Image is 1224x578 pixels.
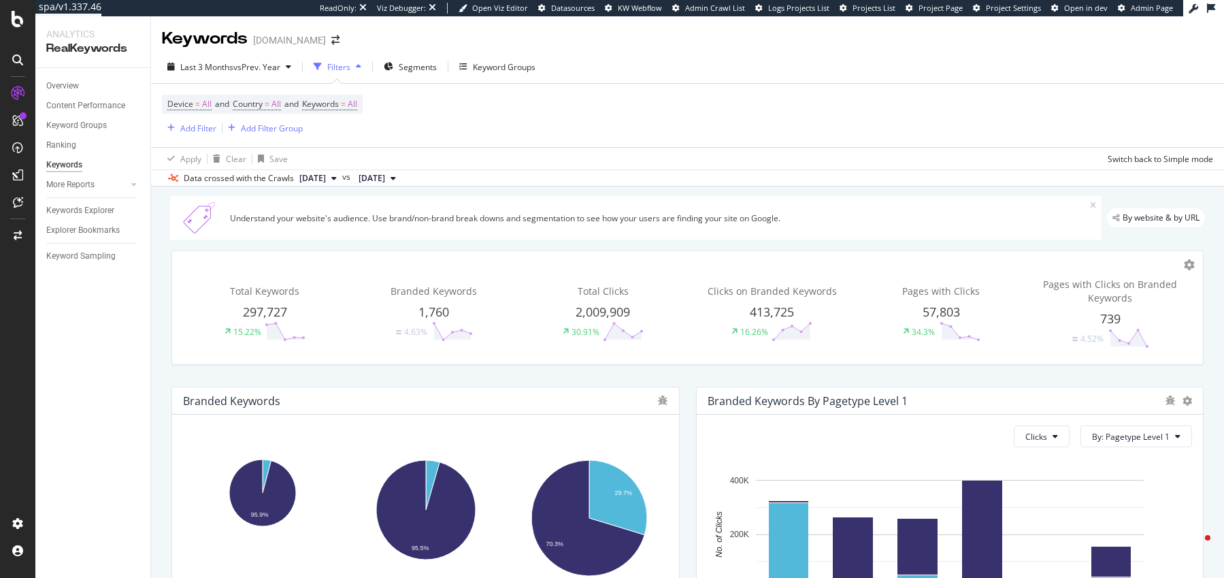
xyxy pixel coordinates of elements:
a: Explorer Bookmarks [46,223,141,238]
button: Apply [162,148,201,170]
div: Keywords [162,27,248,50]
div: Keyword Sampling [46,249,116,263]
div: 16.26% [740,326,768,338]
a: Datasources [538,3,595,14]
span: All [202,95,212,114]
span: Logs Projects List [768,3,829,13]
span: Admin Page [1131,3,1173,13]
div: Filters [327,61,350,73]
a: Content Performance [46,99,141,113]
div: Keyword Groups [46,118,107,133]
svg: A chart. [346,453,504,564]
div: Apply [180,153,201,165]
a: Logs Projects List [755,3,829,14]
span: Total Keywords [230,285,299,298]
div: More Reports [46,178,95,192]
div: Add Filter Group [241,123,303,134]
button: Add Filter Group [222,120,303,136]
button: Clear [208,148,246,170]
div: [DOMAIN_NAME] [253,33,326,47]
div: A chart. [183,453,341,527]
a: Keywords Explorer [46,204,141,218]
span: Total Clicks [578,285,629,298]
span: Clicks [1025,431,1047,443]
button: [DATE] [353,170,401,187]
div: 30.91% [572,326,599,338]
a: KW Webflow [605,3,662,14]
div: Data crossed with the Crawls [184,172,294,184]
button: By: Pagetype Level 1 [1080,426,1192,447]
span: 2024 Sep. 23rd [359,172,385,184]
button: Segments [378,56,442,78]
span: 1,760 [418,304,449,320]
span: = [341,98,346,110]
span: 57,803 [923,304,960,320]
button: Last 3 MonthsvsPrev. Year [162,56,297,78]
span: Admin Crawl List [685,3,745,13]
span: Pages with Clicks on Branded Keywords [1043,278,1177,304]
div: Keywords Explorer [46,204,114,218]
span: Branded Keywords [391,285,477,298]
text: No. of Clicks [714,512,723,558]
a: Open in dev [1051,3,1108,14]
a: Projects List [840,3,895,14]
div: Overview [46,79,79,93]
span: All [271,95,281,114]
span: = [195,98,200,110]
a: Project Page [906,3,963,14]
span: Open Viz Editor [472,3,528,13]
a: Ranking [46,138,141,152]
div: Content Performance [46,99,125,113]
span: Pages with Clicks [902,285,980,298]
span: KW Webflow [618,3,662,13]
div: arrow-right-arrow-left [331,35,340,45]
span: Clicks on Branded Keywords [708,285,837,298]
a: Admin Crawl List [672,3,745,14]
button: Clicks [1014,426,1070,447]
span: By website & by URL [1123,214,1200,222]
text: 95.9% [251,511,269,517]
div: legacy label [1107,208,1205,227]
text: 400K [729,476,748,485]
span: Segments [399,61,437,73]
div: Ranking [46,138,76,152]
span: Keywords [302,98,339,110]
text: 70.3% [546,540,564,547]
div: Explorer Bookmarks [46,223,120,238]
span: 2,009,909 [576,304,630,320]
text: 29.7% [615,489,633,496]
a: Project Settings [973,3,1041,14]
a: Keywords [46,158,141,172]
div: Understand your website's audience. Use brand/non-brand break downs and segmentation to see how y... [230,212,1090,224]
div: 34.3% [912,326,935,338]
span: By: Pagetype Level 1 [1092,431,1170,443]
div: 4.63% [404,326,427,338]
div: bug [1165,396,1176,405]
div: Branded Keywords [183,394,280,408]
span: Country [233,98,263,110]
div: ReadOnly: [320,3,357,14]
a: Keyword Groups [46,118,141,133]
a: Admin Page [1118,3,1173,14]
img: Equal [1072,337,1078,341]
div: bug [657,396,668,405]
span: and [284,98,299,110]
button: Save [252,148,288,170]
span: All [348,95,357,114]
div: Keywords [46,158,82,172]
div: Branded Keywords By Pagetype Level 1 [708,394,908,408]
span: Project Page [919,3,963,13]
iframe: Intercom live chat [1178,532,1210,564]
div: Add Filter [180,123,216,134]
img: Equal [396,330,401,334]
span: Projects List [853,3,895,13]
div: Clear [226,153,246,165]
span: Device [167,98,193,110]
div: Keyword Groups [473,61,535,73]
span: Project Settings [986,3,1041,13]
text: 200K [729,530,748,540]
span: 297,727 [243,304,287,320]
span: vs Prev. Year [233,61,280,73]
a: Open Viz Editor [459,3,528,14]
